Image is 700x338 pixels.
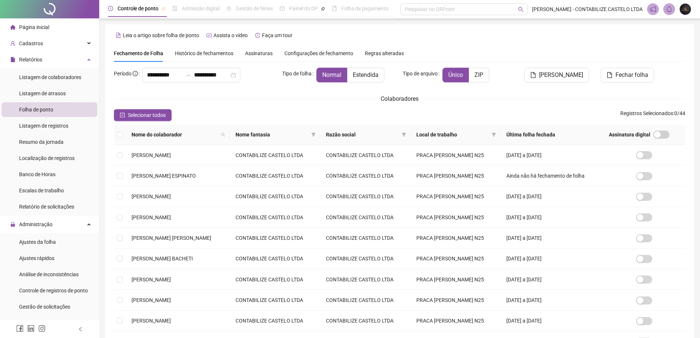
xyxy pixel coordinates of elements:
span: notification [650,6,656,13]
td: PRACA [PERSON_NAME] N25 [410,145,501,166]
td: CONTABILIZE CASTELO LTDA [230,249,320,269]
span: file [607,72,613,78]
td: [DATE] a [DATE] [500,249,603,269]
span: Registros Selecionados [620,110,673,116]
td: CONTABILIZE CASTELO LTDA [320,166,410,186]
span: home [10,25,15,30]
td: CONTABILIZE CASTELO LTDA [320,228,410,248]
td: [DATE] a [DATE] [500,290,603,310]
td: [DATE] a [DATE] [500,311,603,331]
span: Ocorrências [19,320,47,326]
span: Ajustes da folha [19,239,56,245]
td: PRACA [PERSON_NAME] N25 [410,207,501,228]
span: linkedin [27,325,35,332]
span: [PERSON_NAME] [PERSON_NAME] [132,235,211,241]
span: Selecionar todos [128,111,166,119]
span: Razão social [326,131,399,139]
span: [PERSON_NAME] [132,152,171,158]
span: Tipo de arquivo [402,70,437,78]
span: Banco de Horas [19,171,55,177]
td: PRACA [PERSON_NAME] N25 [410,269,501,290]
span: pushpin [321,7,325,11]
span: Estendida [353,71,378,78]
span: Administração [19,221,53,227]
span: Leia o artigo sobre folha de ponto [123,32,199,38]
span: to [185,72,191,78]
td: CONTABILIZE CASTELO LTDA [320,311,410,331]
span: Assinatura digital [609,131,650,139]
span: Histórico de fechamentos [175,50,233,56]
span: search [221,132,225,137]
td: CONTABILIZE CASTELO LTDA [230,145,320,166]
span: Controle de registros de ponto [19,288,88,293]
span: Local de trabalho [416,131,489,139]
td: PRACA [PERSON_NAME] N25 [410,186,501,207]
span: filter [400,129,408,140]
span: [PERSON_NAME] [132,297,171,303]
span: Relatórios [19,57,42,63]
span: Nome fantasia [236,131,308,139]
span: sun [226,6,231,11]
td: CONTABILIZE CASTELO LTDA [230,166,320,186]
td: CONTABILIZE CASTELO LTDA [230,207,320,228]
span: file-done [172,6,177,11]
span: Assista o vídeo [213,32,248,38]
td: CONTABILIZE CASTELO LTDA [320,207,410,228]
td: CONTABILIZE CASTELO LTDA [320,249,410,269]
span: Período [114,71,132,77]
span: Admissão digital [182,6,220,11]
span: Gestão de férias [236,6,273,11]
span: Localização de registros [19,155,75,161]
span: Nome do colaborador [132,131,218,139]
span: ZIP [474,71,483,78]
iframe: Intercom live chat [675,313,693,331]
span: filter [310,129,317,140]
span: Cadastros [19,40,43,46]
td: CONTABILIZE CASTELO LTDA [230,290,320,310]
span: search [219,129,227,140]
span: Resumo da jornada [19,139,64,145]
span: filter [492,132,496,137]
span: youtube [207,33,212,38]
span: clock-circle [108,6,113,11]
span: Regras alteradas [365,51,404,56]
button: [PERSON_NAME] [524,68,589,82]
span: filter [490,129,498,140]
span: info-circle [133,71,138,76]
span: Ainda não há fechamento de folha [506,173,585,179]
span: check-square [120,113,125,118]
span: Tipo de folha [282,70,312,78]
span: [PERSON_NAME] ESPINATO [132,173,196,179]
span: lock [10,222,15,227]
span: Controle de ponto [118,6,158,11]
span: Gestão de solicitações [19,304,70,310]
td: CONTABILIZE CASTELO LTDA [320,269,410,290]
span: history [255,33,260,38]
span: [PERSON_NAME] BACHETI [132,256,193,261]
span: [PERSON_NAME] [539,71,583,79]
td: CONTABILIZE CASTELO LTDA [320,290,410,310]
td: CONTABILIZE CASTELO LTDA [230,311,320,331]
span: filter [311,132,316,137]
span: Fechar folha [615,71,648,79]
span: Fechamento de Folha [114,50,163,56]
td: [DATE] a [DATE] [500,145,603,166]
span: pushpin [161,7,166,11]
span: Listagem de registros [19,123,68,129]
span: Normal [322,71,341,78]
span: user-add [10,41,15,46]
span: bell [666,6,672,13]
span: Painel do DP [289,6,318,11]
span: Ajustes rápidos [19,255,54,261]
span: file [530,72,536,78]
span: [PERSON_NAME] [132,214,171,220]
span: Folha de pagamento [341,6,388,11]
span: instagram [38,325,46,332]
span: Listagem de colaboradores [19,74,81,80]
td: [DATE] a [DATE] [500,228,603,248]
span: : 0 / 44 [620,109,685,121]
td: PRACA [PERSON_NAME] N25 [410,311,501,331]
span: swap-right [185,72,191,78]
span: Faça um tour [262,32,292,38]
button: Selecionar todos [114,109,172,121]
